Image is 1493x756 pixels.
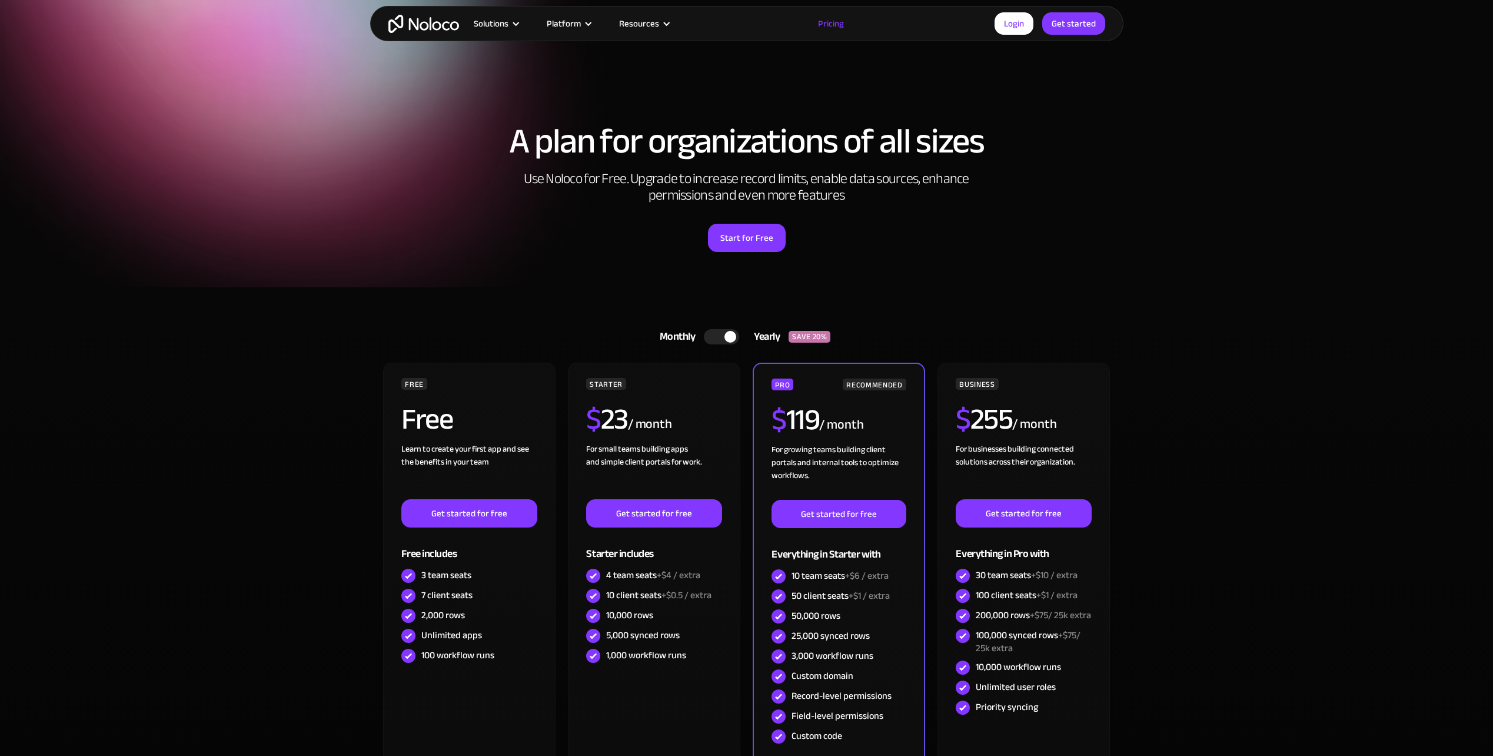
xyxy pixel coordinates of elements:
a: Get started for free [401,499,537,528]
div: 50 client seats [792,589,890,602]
div: STARTER [586,378,626,390]
div: Unlimited user roles [976,681,1056,694]
div: 3 team seats [421,569,471,582]
div: Free includes [401,528,537,566]
div: Learn to create your first app and see the benefits in your team ‍ [401,443,537,499]
a: home [388,15,459,33]
span: +$0.5 / extra [661,586,711,604]
div: 100,000 synced rows [976,629,1091,655]
h1: A plan for organizations of all sizes [382,124,1112,159]
div: RECOMMENDED [843,379,906,390]
div: 7 client seats [421,589,473,602]
span: +$75/ 25k extra [1030,606,1091,624]
span: $ [956,392,970,447]
div: 25,000 synced rows [792,629,870,642]
div: / month [628,415,672,434]
div: 100 workflow runs [421,649,494,662]
div: 3,000 workflow runs [792,649,873,662]
div: / month [1012,415,1056,434]
div: Everything in Starter with [772,528,906,566]
a: Get started for free [772,500,906,528]
div: Field-level permissions [792,709,883,722]
h2: 23 [586,404,628,434]
div: 4 team seats [606,569,700,582]
a: Pricing [803,16,859,31]
h2: Free [401,404,453,434]
div: 10,000 workflow runs [976,661,1061,674]
a: Get started for free [586,499,721,528]
div: Custom domain [792,669,853,682]
div: 5,000 synced rows [606,629,680,642]
a: Get started for free [956,499,1091,528]
div: Record-level permissions [792,689,892,702]
span: +$1 / extra [849,587,890,605]
div: Platform [532,16,604,31]
span: +$1 / extra [1036,586,1078,604]
div: Everything in Pro with [956,528,1091,566]
span: +$4 / extra [657,566,700,584]
div: 1,000 workflow runs [606,649,686,662]
div: 10 team seats [792,569,889,582]
div: Unlimited apps [421,629,482,642]
span: $ [772,392,786,447]
a: Login [995,12,1033,35]
div: For small teams building apps and simple client portals for work. ‍ [586,443,721,499]
div: PRO [772,379,793,390]
span: +$10 / extra [1031,566,1078,584]
h2: 119 [772,405,819,435]
h2: 255 [956,404,1012,434]
h2: Use Noloco for Free. Upgrade to increase record limits, enable data sources, enhance permissions ... [511,171,982,204]
div: 2,000 rows [421,609,465,622]
div: / month [819,416,863,435]
div: 100 client seats [976,589,1078,602]
div: 10,000 rows [606,609,653,622]
div: BUSINESS [956,378,998,390]
div: FREE [401,378,427,390]
div: Starter includes [586,528,721,566]
div: Platform [547,16,581,31]
div: Solutions [474,16,508,31]
div: Resources [604,16,683,31]
div: For growing teams building client portals and internal tools to optimize workflows. [772,443,906,500]
div: Yearly [739,328,789,346]
div: Resources [619,16,659,31]
div: 50,000 rows [792,609,840,622]
div: 200,000 rows [976,609,1091,622]
div: 10 client seats [606,589,711,602]
div: SAVE 20% [789,331,830,343]
div: Priority syncing [976,701,1038,714]
span: $ [586,392,601,447]
div: Custom code [792,730,842,742]
div: 30 team seats [976,569,1078,582]
a: Start for Free [708,224,786,252]
div: For businesses building connected solutions across their organization. ‍ [956,443,1091,499]
div: Monthly [645,328,704,346]
a: Get started [1042,12,1105,35]
span: +$6 / extra [845,567,889,585]
span: +$75/ 25k extra [976,626,1080,657]
div: Solutions [459,16,532,31]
